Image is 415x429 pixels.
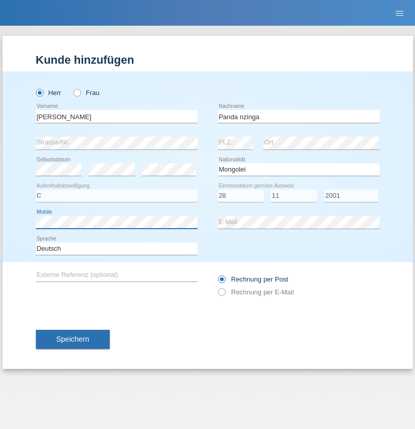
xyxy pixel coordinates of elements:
i: menu [394,8,405,18]
button: Speichern [36,330,110,349]
a: menu [389,10,410,16]
label: Herr [36,89,62,97]
label: Rechnung per Post [218,275,288,283]
input: Frau [73,89,80,96]
input: Rechnung per Post [218,275,225,288]
input: Rechnung per E-Mail [218,288,225,301]
input: Herr [36,89,43,96]
label: Frau [73,89,100,97]
h1: Kunde hinzufügen [36,53,380,66]
span: Speichern [56,335,89,343]
label: Rechnung per E-Mail [218,288,294,296]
